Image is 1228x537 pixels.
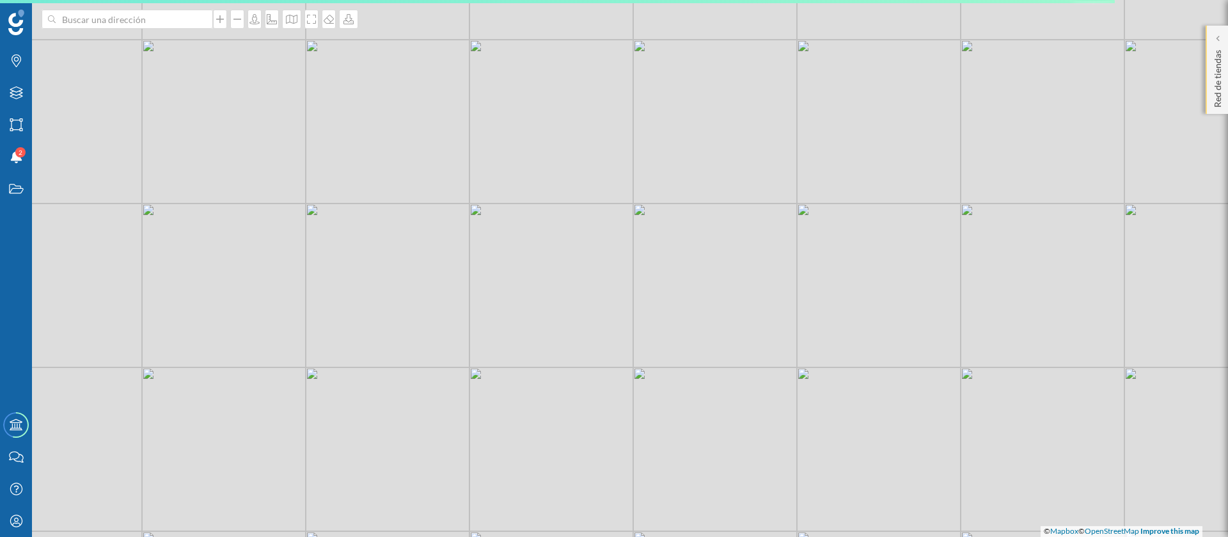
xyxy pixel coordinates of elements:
[1140,526,1199,536] a: Improve this map
[8,10,24,35] img: Geoblink Logo
[1211,45,1224,108] p: Red de tiendas
[1041,526,1202,537] div: © ©
[19,146,22,159] span: 2
[1050,526,1078,536] a: Mapbox
[26,9,71,20] span: Soporte
[1085,526,1139,536] a: OpenStreetMap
